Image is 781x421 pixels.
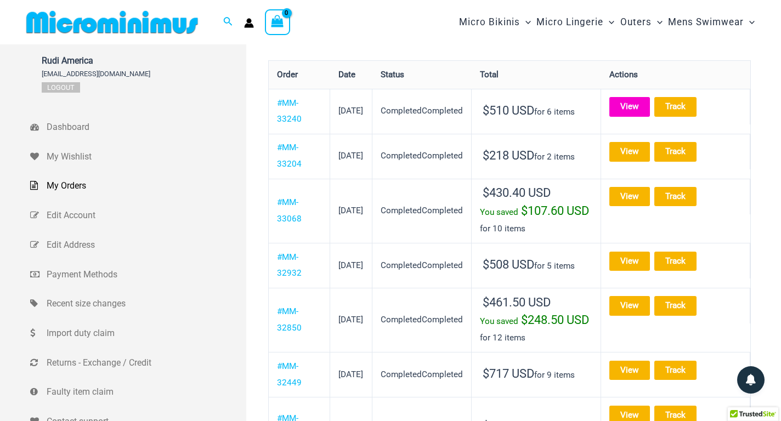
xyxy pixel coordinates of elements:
span: Actions [609,70,638,79]
span: $ [483,104,489,117]
a: My Orders [30,171,246,201]
time: [DATE] [338,151,363,161]
a: Faulty item claim [30,377,246,407]
td: for 9 items [472,352,601,397]
span: My Wishlist [47,149,244,165]
a: View order number MM-32449 [277,361,302,388]
td: for 12 items [472,288,601,352]
a: Recent size changes [30,289,246,318]
span: $ [483,295,489,309]
span: Micro Lingerie [536,8,603,36]
span: 510 USD [483,104,534,117]
a: Logout [42,82,80,93]
a: View order number MM-33240 [277,98,302,124]
a: Edit Account [30,201,246,230]
a: View order MM-33240 [609,97,650,116]
a: Edit Address [30,230,246,260]
a: Track order number MM-33240 [654,97,697,116]
td: CompletedCompleted [372,288,472,352]
td: for 5 items [472,243,601,288]
span: Recent size changes [47,295,244,312]
span: [EMAIL_ADDRESS][DOMAIN_NAME] [42,70,150,78]
a: Micro LingerieMenu ToggleMenu Toggle [534,5,617,39]
a: Track order number MM-32850 [654,296,697,315]
span: Mens Swimwear [668,8,744,36]
span: 218 USD [483,149,534,162]
a: View order MM-33204 [609,142,650,161]
span: 461.50 USD [483,295,551,309]
a: Search icon link [223,15,233,29]
span: Edit Address [47,237,244,253]
span: 430.40 USD [483,186,551,200]
span: Faulty item claim [47,384,244,400]
span: Status [381,70,404,79]
a: Dashboard [30,112,246,142]
div: You saved [480,203,592,221]
a: Track order number MM-32932 [654,252,697,271]
time: [DATE] [338,315,363,325]
td: CompletedCompleted [372,352,472,397]
span: Date [338,70,355,79]
span: Menu Toggle [603,8,614,36]
a: Payment Methods [30,260,246,289]
a: Returns - Exchange / Credit [30,348,246,378]
span: Payment Methods [47,266,244,283]
span: $ [483,258,489,271]
span: $ [483,367,489,380]
span: Edit Account [47,207,244,224]
span: $ [521,313,528,327]
span: 248.50 USD [521,313,589,327]
time: [DATE] [338,260,363,270]
span: Import duty claim [47,325,244,342]
span: $ [483,186,489,200]
div: You saved [480,312,592,330]
a: Track order number MM-33204 [654,142,697,161]
td: CompletedCompleted [372,179,472,243]
a: View order number MM-33204 [277,143,302,169]
a: OutersMenu ToggleMenu Toggle [618,5,665,39]
span: $ [483,149,489,162]
a: View order number MM-32850 [277,306,302,333]
img: MM SHOP LOGO FLAT [22,10,202,35]
a: Track order number MM-33068 [654,187,697,206]
a: Account icon link [244,18,254,28]
span: Returns - Exchange / Credit [47,355,244,371]
time: [DATE] [338,369,363,379]
td: for 10 items [472,179,601,243]
a: Import duty claim [30,318,246,348]
span: My Orders [47,178,244,194]
span: 717 USD [483,367,534,380]
a: View order MM-32932 [609,252,650,271]
span: Micro Bikinis [459,8,520,36]
span: $ [521,204,528,218]
a: Micro BikinisMenu ToggleMenu Toggle [456,5,534,39]
time: [DATE] [338,106,363,116]
td: CompletedCompleted [372,243,472,288]
span: Menu Toggle [520,8,531,36]
a: View order MM-32449 [609,361,650,380]
span: Menu Toggle [652,8,663,36]
td: CompletedCompleted [372,89,472,134]
span: Dashboard [47,119,244,135]
nav: Site Navigation [455,4,759,41]
span: Menu Toggle [744,8,755,36]
td: for 6 items [472,89,601,134]
a: View order MM-32850 [609,296,650,315]
a: View Shopping Cart, empty [265,9,290,35]
a: Mens SwimwearMenu ToggleMenu Toggle [665,5,757,39]
span: Order [277,70,298,79]
span: 107.60 USD [521,204,589,218]
a: View order number MM-33068 [277,197,302,224]
span: Rudi America [42,55,150,66]
a: View order MM-33068 [609,187,650,206]
a: View order number MM-32932 [277,252,302,278]
a: Track order number MM-32449 [654,361,697,380]
span: Total [480,70,499,79]
time: [DATE] [338,206,363,215]
a: My Wishlist [30,142,246,172]
span: 508 USD [483,258,534,271]
span: Outers [620,8,652,36]
td: CompletedCompleted [372,134,472,179]
td: for 2 items [472,134,601,179]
